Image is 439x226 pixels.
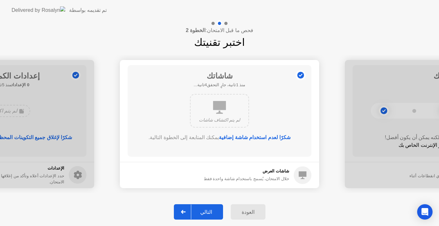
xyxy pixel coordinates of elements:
[194,82,246,88] h5: منذ 1ثانية، جارٍ التحقق4ثانية...
[12,6,65,14] img: Delivered by Rosalyn
[417,204,433,220] div: Open Intercom Messenger
[231,204,265,220] button: العودة
[194,35,245,50] h1: اختبر تقنيتك
[196,117,243,123] div: لم يتم اكتشاف شاشات
[174,204,223,220] button: التالي
[219,135,291,140] b: شكرًا لعدم استخدام شاشة إضافية
[186,28,205,33] b: الخطوة 2
[146,134,293,141] div: يمكنك المتابعة إلى الخطوة التالية.
[233,209,264,215] div: العودة
[204,176,289,182] div: خلال الامتحان، يُسمح باستخدام شاشة واحدة فقط
[191,209,221,215] div: التالي
[204,168,289,174] h5: شاشات العرض
[194,70,246,82] h1: شاشاتك
[186,27,253,34] h4: فحص ما قبل الامتحان:
[69,6,107,14] div: تم تقديمه بواسطة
